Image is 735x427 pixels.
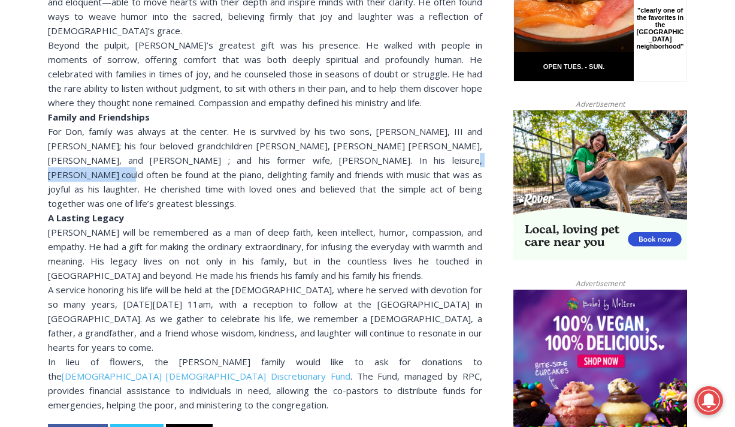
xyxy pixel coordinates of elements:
a: Open Tues. - Sun. [PHONE_NUMBER] [1,121,120,149]
span: Open Tues. - Sun. [PHONE_NUMBER] [4,124,117,169]
span: Advertisement [564,278,637,289]
strong: A Lasting Legacy [48,212,124,224]
div: "clearly one of the favorites in the [GEOGRAPHIC_DATA] neighborhood" [123,75,170,143]
div: A service honoring his life will be held at the [DEMOGRAPHIC_DATA], where he served with devotion... [48,282,482,354]
strong: Family and Friendships [48,111,150,123]
div: For Don, family was always at the center. He is survived by his two sons, [PERSON_NAME], III and ... [48,124,482,211]
div: In lieu of flowers, the [PERSON_NAME] family would like to ask for donations to the . The Fund, m... [48,354,482,412]
a: [DEMOGRAPHIC_DATA] [DEMOGRAPHIC_DATA] Discretionary Fund [62,370,350,382]
div: "The first chef I interviewed talked about coming to [GEOGRAPHIC_DATA] from [GEOGRAPHIC_DATA] in ... [303,1,566,116]
span: Advertisement [564,98,637,110]
a: Intern @ [DOMAIN_NAME] [288,116,580,149]
div: [PERSON_NAME] will be remembered as a man of deep faith, keen intellect, humor, compassion, and e... [48,225,482,282]
div: Beyond the pulpit, [PERSON_NAME]’s greatest gift was his presence. He walked with people in momen... [48,38,482,110]
span: Intern @ [DOMAIN_NAME] [313,119,555,146]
